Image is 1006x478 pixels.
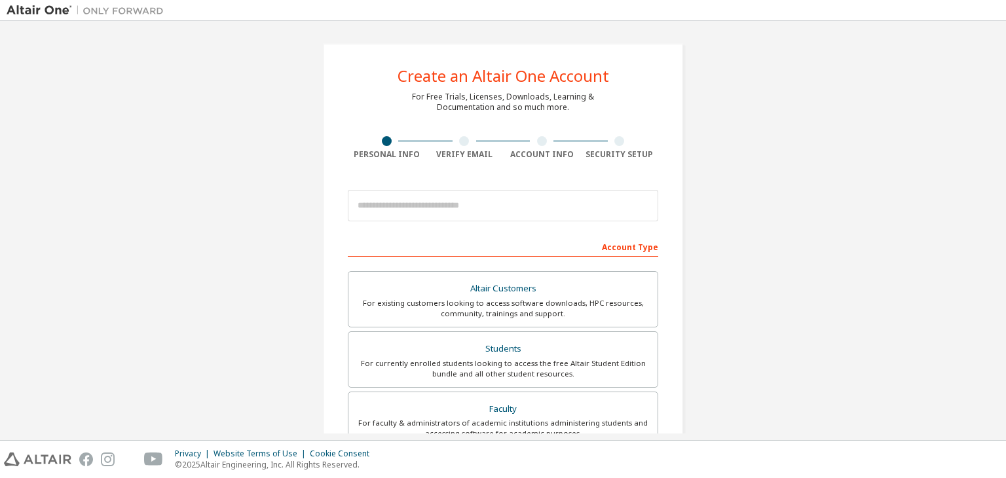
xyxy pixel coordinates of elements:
div: For currently enrolled students looking to access the free Altair Student Edition bundle and all ... [356,358,650,379]
div: Students [356,340,650,358]
div: Altair Customers [356,280,650,298]
div: Account Info [503,149,581,160]
div: For faculty & administrators of academic institutions administering students and accessing softwa... [356,418,650,439]
div: Website Terms of Use [214,449,310,459]
div: For Free Trials, Licenses, Downloads, Learning & Documentation and so much more. [412,92,594,113]
div: Account Type [348,236,658,257]
div: Faculty [356,400,650,418]
img: instagram.svg [101,452,115,466]
div: Verify Email [426,149,504,160]
div: Privacy [175,449,214,459]
p: © 2025 Altair Engineering, Inc. All Rights Reserved. [175,459,377,470]
img: youtube.svg [144,452,163,466]
div: For existing customers looking to access software downloads, HPC resources, community, trainings ... [356,298,650,319]
img: Altair One [7,4,170,17]
img: altair_logo.svg [4,452,71,466]
div: Create an Altair One Account [398,68,609,84]
img: facebook.svg [79,452,93,466]
div: Cookie Consent [310,449,377,459]
div: Personal Info [348,149,426,160]
div: Security Setup [581,149,659,160]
